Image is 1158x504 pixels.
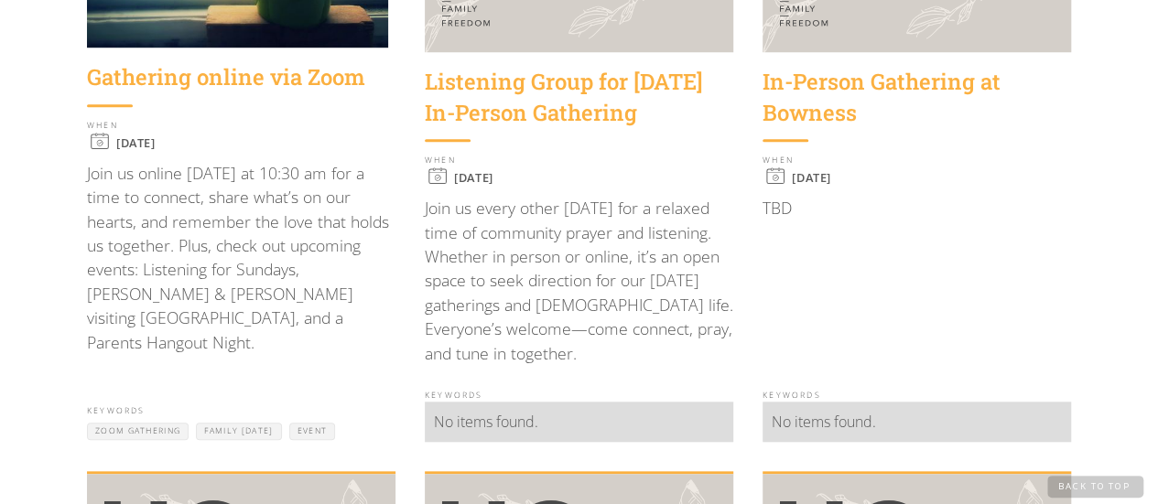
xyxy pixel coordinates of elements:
[95,425,180,437] div: Zoom Gathering
[425,67,733,128] div: Listening Group for [DATE] In-Person Gathering
[772,411,1062,433] div: No items found.
[1047,476,1144,498] a: Back to Top
[763,196,1071,220] p: TBD
[425,67,733,142] a: Listening Group for [DATE] In-Person Gathering
[425,196,733,365] p: Join us every other [DATE] for a relaxed time of community prayer and listening. Whether in perso...
[792,170,831,185] div: [DATE]
[763,67,1071,142] a: In-Person Gathering at Bowness
[763,156,1071,165] div: WHEN
[87,62,395,107] a: Gathering online via Zoom
[763,391,1071,400] div: Keywords
[87,122,395,130] div: WHEN
[763,67,1071,128] div: In-Person Gathering at Bowness
[204,425,273,437] div: Family [DATE]
[87,407,395,415] div: Keywords
[425,156,733,165] div: WHEN
[434,411,724,433] div: No items found.
[454,170,493,185] div: [DATE]
[425,391,733,400] div: Keywords
[87,161,395,354] p: Join us online [DATE] at 10:30 am for a time to connect, share what’s on our hearts, and remember...
[116,135,156,150] div: [DATE]
[298,425,328,437] div: Event
[87,62,395,93] div: Gathering online via Zoom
